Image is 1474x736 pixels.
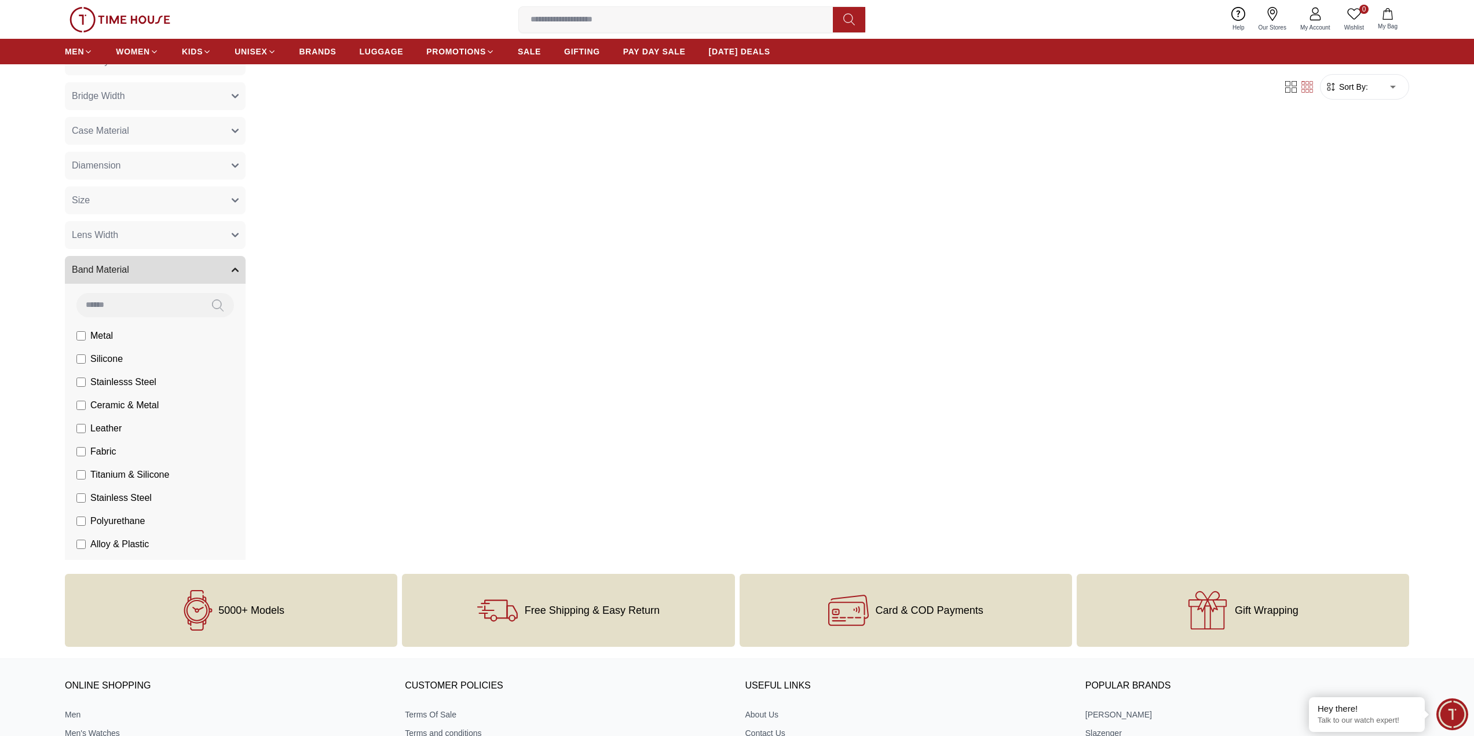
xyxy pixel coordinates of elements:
[72,124,129,138] span: Case Material
[90,329,113,343] span: Metal
[70,7,170,32] img: ...
[90,375,156,389] span: Stainlesss Steel
[518,46,541,57] span: SALE
[405,709,729,720] a: Terms Of Sale
[76,424,86,433] input: Leather
[1373,22,1402,31] span: My Bag
[72,159,120,173] span: Diamension
[72,193,90,207] span: Size
[1318,703,1416,715] div: Hey there!
[1337,5,1371,34] a: 0Wishlist
[76,401,86,410] input: Ceramic & Metal
[745,709,1069,720] a: About Us
[1226,5,1252,34] a: Help
[90,491,152,505] span: Stainless Steel
[76,540,86,549] input: Alloy & Plastic
[76,331,86,340] input: Metal
[76,470,86,479] input: Titanium & Silicone
[1318,716,1416,726] p: Talk to our watch expert!
[564,41,600,62] a: GIFTING
[518,41,541,62] a: SALE
[1254,23,1291,32] span: Our Stores
[235,41,276,62] a: UNISEX
[65,82,246,110] button: Bridge Width
[76,493,86,503] input: Stainless Steel
[426,46,486,57] span: PROMOTIONS
[235,46,267,57] span: UNISEX
[1371,6,1404,33] button: My Bag
[299,41,337,62] a: BRANDS
[1296,23,1335,32] span: My Account
[72,228,118,242] span: Lens Width
[65,152,246,180] button: Diamension
[623,41,686,62] a: PAY DAY SALE
[1359,5,1369,14] span: 0
[90,422,122,435] span: Leather
[1235,605,1299,616] span: Gift Wrapping
[65,46,84,57] span: MEN
[76,378,86,387] input: Stainlesss Steel
[65,256,246,284] button: Band Material
[90,352,123,366] span: Silicone
[218,605,284,616] span: 5000+ Models
[116,41,159,62] a: WOMEN
[76,354,86,364] input: Silicone
[65,678,389,695] h3: ONLINE SHOPPING
[65,41,93,62] a: MEN
[525,605,660,616] span: Free Shipping & Easy Return
[564,46,600,57] span: GIFTING
[90,398,159,412] span: Ceramic & Metal
[76,517,86,526] input: Polyurethane
[405,678,729,695] h3: CUSTOMER POLICIES
[1340,23,1369,32] span: Wishlist
[72,89,125,103] span: Bridge Width
[426,41,495,62] a: PROMOTIONS
[90,468,169,482] span: Titanium & Silicone
[90,445,116,459] span: Fabric
[1325,81,1368,93] button: Sort By:
[72,263,129,277] span: Band Material
[1085,678,1409,695] h3: Popular Brands
[360,46,404,57] span: LUGGAGE
[116,46,150,57] span: WOMEN
[1252,5,1293,34] a: Our Stores
[65,709,389,720] a: Men
[76,447,86,456] input: Fabric
[876,605,983,616] span: Card & COD Payments
[299,46,337,57] span: BRANDS
[360,41,404,62] a: LUGGAGE
[65,117,246,145] button: Case Material
[1337,81,1368,93] span: Sort By:
[90,514,145,528] span: Polyurethane
[709,41,770,62] a: [DATE] DEALS
[1228,23,1249,32] span: Help
[182,46,203,57] span: KIDS
[745,678,1069,695] h3: USEFUL LINKS
[65,186,246,214] button: Size
[623,46,686,57] span: PAY DAY SALE
[65,221,246,249] button: Lens Width
[182,41,211,62] a: KIDS
[1436,698,1468,730] div: Chat Widget
[1085,709,1409,720] a: [PERSON_NAME]
[90,537,149,551] span: Alloy & Plastic
[709,46,770,57] span: [DATE] DEALS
